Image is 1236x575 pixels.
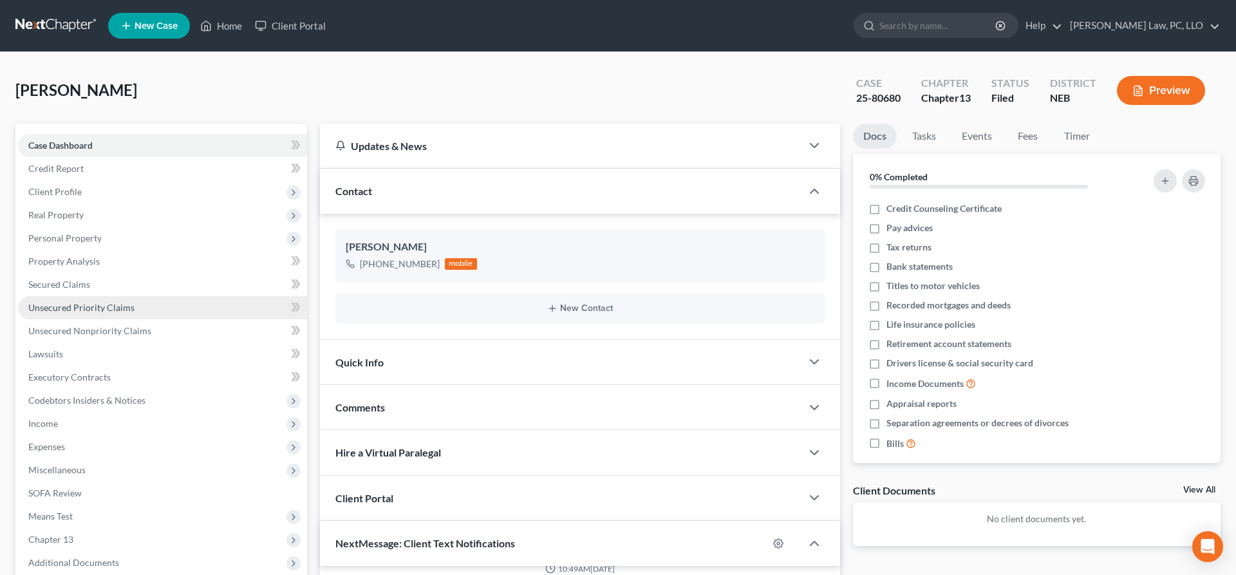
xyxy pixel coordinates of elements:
[991,76,1029,91] div: Status
[335,356,384,368] span: Quick Info
[1183,485,1215,495] a: View All
[1063,14,1220,37] a: [PERSON_NAME] Law, PC, LLO
[18,366,307,389] a: Executory Contracts
[1050,91,1096,106] div: NEB
[902,124,946,149] a: Tasks
[28,418,58,429] span: Income
[870,171,928,182] strong: 0% Completed
[335,401,385,413] span: Comments
[28,209,84,220] span: Real Property
[28,487,82,498] span: SOFA Review
[886,377,964,390] span: Income Documents
[194,14,248,37] a: Home
[28,441,65,452] span: Expenses
[959,91,971,104] span: 13
[886,337,1011,350] span: Retirement account statements
[346,303,814,314] button: New Contact
[360,258,440,270] div: [PHONE_NUMBER]
[28,256,100,267] span: Property Analysis
[28,232,102,243] span: Personal Property
[28,464,86,475] span: Miscellaneous
[18,343,307,366] a: Lawsuits
[1050,76,1096,91] div: District
[886,222,933,234] span: Pay advices
[1007,124,1049,149] a: Fees
[991,91,1029,106] div: Filed
[886,318,975,331] span: Life insurance policies
[28,557,119,568] span: Additional Documents
[28,534,73,545] span: Chapter 13
[18,250,307,273] a: Property Analysis
[18,319,307,343] a: Unsecured Nonpriority Claims
[346,240,814,255] div: [PERSON_NAME]
[135,21,178,31] span: New Case
[1019,14,1062,37] a: Help
[335,563,825,574] div: 10:49AM[DATE]
[886,279,980,292] span: Titles to motor vehicles
[18,134,307,157] a: Case Dashboard
[18,273,307,296] a: Secured Claims
[863,513,1210,525] p: No client documents yet.
[335,446,441,458] span: Hire a Virtual Paralegal
[886,260,953,273] span: Bank statements
[15,80,137,99] span: [PERSON_NAME]
[1192,531,1223,562] div: Open Intercom Messenger
[853,124,897,149] a: Docs
[28,511,73,522] span: Means Test
[335,185,372,197] span: Contact
[921,91,971,106] div: Chapter
[18,296,307,319] a: Unsecured Priority Claims
[1054,124,1100,149] a: Timer
[886,241,932,254] span: Tax returns
[856,91,901,106] div: 25-80680
[951,124,1002,149] a: Events
[886,202,1002,215] span: Credit Counseling Certificate
[335,537,515,549] span: NextMessage: Client Text Notifications
[886,299,1011,312] span: Recorded mortgages and deeds
[28,186,82,197] span: Client Profile
[28,302,135,313] span: Unsecured Priority Claims
[28,348,63,359] span: Lawsuits
[28,325,151,336] span: Unsecured Nonpriority Claims
[853,484,935,497] div: Client Documents
[445,258,477,270] div: mobile
[28,395,145,406] span: Codebtors Insiders & Notices
[18,157,307,180] a: Credit Report
[1117,76,1205,105] button: Preview
[28,279,90,290] span: Secured Claims
[921,76,971,91] div: Chapter
[18,482,307,505] a: SOFA Review
[886,357,1033,370] span: Drivers license & social security card
[248,14,332,37] a: Client Portal
[28,163,84,174] span: Credit Report
[335,139,786,153] div: Updates & News
[335,492,393,504] span: Client Portal
[28,372,111,382] span: Executory Contracts
[886,397,957,410] span: Appraisal reports
[886,437,904,450] span: Bills
[886,417,1069,429] span: Separation agreements or decrees of divorces
[856,76,901,91] div: Case
[28,140,93,151] span: Case Dashboard
[879,14,997,37] input: Search by name...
